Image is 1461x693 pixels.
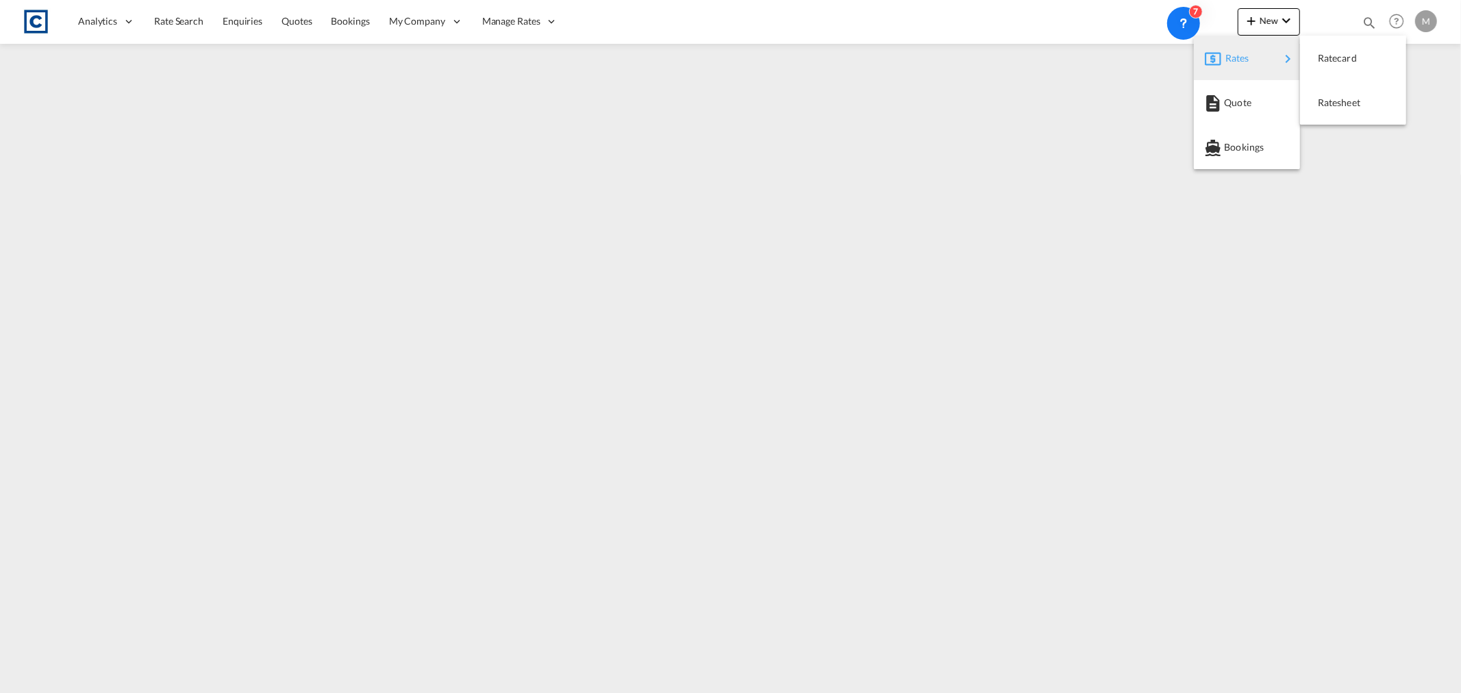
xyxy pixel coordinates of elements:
button: Quote [1194,80,1300,125]
span: Bookings [1224,134,1239,161]
span: Rates [1225,45,1242,72]
div: Quote [1205,86,1289,120]
span: Quote [1224,89,1239,116]
div: Bookings [1205,130,1289,164]
button: Bookings [1194,125,1300,169]
md-icon: icon-chevron-right [1280,51,1297,67]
